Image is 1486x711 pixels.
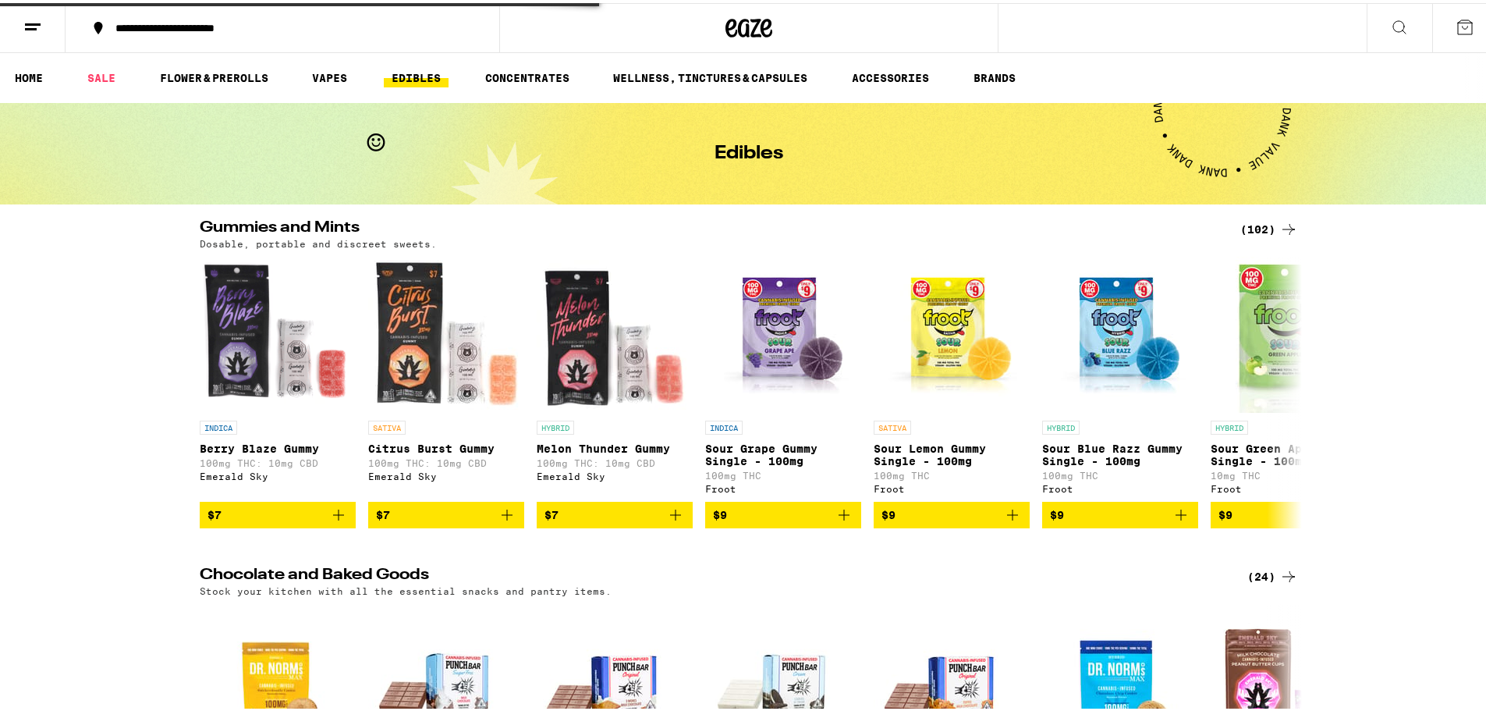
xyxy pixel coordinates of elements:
[368,439,524,452] p: Citrus Burst Gummy
[368,499,524,525] button: Add to bag
[605,66,815,84] a: WELLNESS, TINCTURES & CAPSULES
[1211,467,1367,478] p: 10mg THC
[368,254,524,499] a: Open page for Citrus Burst Gummy from Emerald Sky
[1211,418,1248,432] p: HYBRID
[874,254,1030,410] img: Froot - Sour Lemon Gummy Single - 100mg
[537,455,693,465] p: 100mg THC: 10mg CBD
[844,66,937,84] a: ACCESSORIES
[368,455,524,465] p: 100mg THC: 10mg CBD
[1042,254,1198,410] img: Froot - Sour Blue Razz Gummy Single - 100mg
[537,499,693,525] button: Add to bag
[705,481,861,491] div: Froot
[200,583,612,593] p: Stock your kitchen with all the essential snacks and pantry items.
[705,254,861,499] a: Open page for Sour Grape Gummy Single - 100mg from Froot
[544,506,559,518] span: $7
[874,439,1030,464] p: Sour Lemon Gummy Single - 100mg
[874,418,911,432] p: SATIVA
[1211,439,1367,464] p: Sour Green Apple Gummy Single - 100mg
[1247,564,1298,583] a: (24)
[1050,506,1064,518] span: $9
[713,506,727,518] span: $9
[200,217,1222,236] h2: Gummies and Mints
[1240,217,1298,236] a: (102)
[384,66,449,84] a: EDIBLES
[1218,506,1232,518] span: $9
[1042,467,1198,478] p: 100mg THC
[537,468,693,478] div: Emerald Sky
[1211,481,1367,491] div: Froot
[200,236,437,246] p: Dosable, portable and discreet sweets.
[705,467,861,478] p: 100mg THC
[200,564,1222,583] h2: Chocolate and Baked Goods
[80,66,123,84] a: SALE
[376,506,390,518] span: $7
[200,439,356,452] p: Berry Blaze Gummy
[368,468,524,478] div: Emerald Sky
[200,455,356,465] p: 100mg THC: 10mg CBD
[1042,439,1198,464] p: Sour Blue Razz Gummy Single - 100mg
[1042,254,1198,499] a: Open page for Sour Blue Razz Gummy Single - 100mg from Froot
[705,418,743,432] p: INDICA
[705,439,861,464] p: Sour Grape Gummy Single - 100mg
[715,141,783,160] h1: Edibles
[152,66,276,84] a: FLOWER & PREROLLS
[207,506,222,518] span: $7
[1042,499,1198,525] button: Add to bag
[368,254,524,410] img: Emerald Sky - Citrus Burst Gummy
[705,254,861,410] img: Froot - Sour Grape Gummy Single - 100mg
[304,66,355,84] a: VAPES
[368,418,406,432] p: SATIVA
[874,481,1030,491] div: Froot
[874,254,1030,499] a: Open page for Sour Lemon Gummy Single - 100mg from Froot
[537,418,574,432] p: HYBRID
[874,467,1030,478] p: 100mg THC
[537,254,693,499] a: Open page for Melon Thunder Gummy from Emerald Sky
[874,499,1030,525] button: Add to bag
[200,499,356,525] button: Add to bag
[1042,481,1198,491] div: Froot
[200,418,237,432] p: INDICA
[200,468,356,478] div: Emerald Sky
[966,66,1023,84] a: BRANDS
[200,254,356,410] img: Emerald Sky - Berry Blaze Gummy
[1211,499,1367,525] button: Add to bag
[477,66,577,84] a: CONCENTRATES
[705,499,861,525] button: Add to bag
[1042,418,1080,432] p: HYBRID
[537,439,693,452] p: Melon Thunder Gummy
[881,506,896,518] span: $9
[1211,254,1367,499] a: Open page for Sour Green Apple Gummy Single - 100mg from Froot
[537,254,693,410] img: Emerald Sky - Melon Thunder Gummy
[200,254,356,499] a: Open page for Berry Blaze Gummy from Emerald Sky
[7,66,51,84] a: HOME
[9,11,112,23] span: Hi. Need any help?
[1211,254,1367,410] img: Froot - Sour Green Apple Gummy Single - 100mg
